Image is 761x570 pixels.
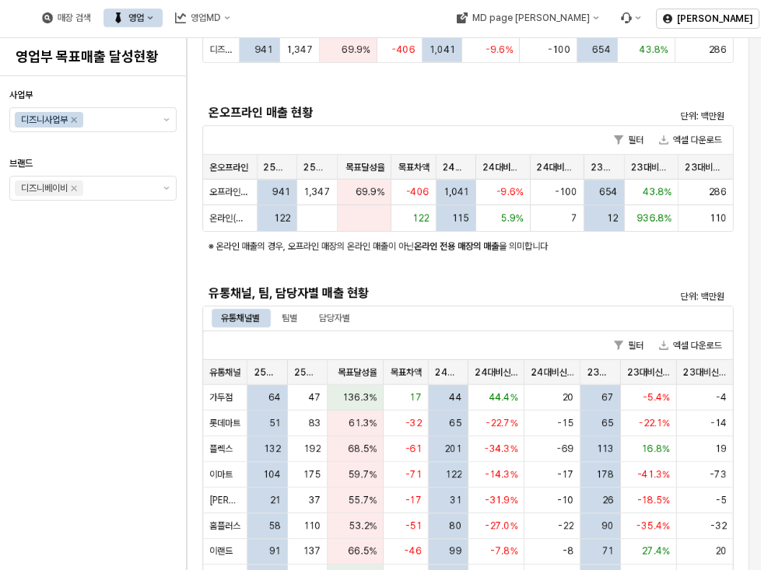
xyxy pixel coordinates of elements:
p: [PERSON_NAME] [677,12,752,25]
span: 가두점 [209,391,233,404]
span: 104 [263,468,281,481]
span: 오프라인(전국) [209,186,251,198]
h5: 유통채널, 팀, 담당자별 매출 현황 [209,285,594,301]
span: 286 [709,44,727,56]
span: 25목표 [303,161,330,173]
span: 68.5% [348,442,377,455]
span: -17 [405,494,422,506]
div: 영업 [128,12,144,23]
div: 매장 검색 [33,9,100,27]
span: 80 [449,519,461,532]
button: 엑셀 다운로드 [653,131,728,149]
span: 44 [449,391,461,404]
span: 47 [308,391,321,404]
span: 115 [452,212,469,225]
span: 132 [264,442,281,455]
span: 65 [449,417,461,429]
span: 1,041 [430,44,455,56]
button: 필터 [608,336,650,355]
span: 23대비신장율 [627,366,670,379]
button: [PERSON_NAME] [656,9,759,29]
div: Remove 디즈니베이비 [71,185,77,191]
span: -17 [557,468,573,481]
span: 12 [607,212,618,225]
span: -9.6% [496,186,524,198]
span: 목표차액 [398,161,430,173]
span: 110 [710,212,727,225]
span: 61.3% [349,417,377,429]
span: -61 [405,442,422,455]
button: 영업MD [166,9,240,27]
div: 매장 검색 [58,12,91,23]
span: -69 [556,442,573,455]
span: 19 [715,442,727,455]
span: 5.9% [501,212,524,225]
span: 64 [268,391,281,404]
button: 영업 [103,9,163,27]
span: 목표차액 [391,366,422,379]
span: -18.5% [637,494,670,506]
button: 필터 [608,131,650,149]
span: -22.1% [639,417,670,429]
span: 55.7% [348,494,377,506]
span: 31 [450,494,461,506]
span: 122 [274,212,290,225]
span: 69.9% [356,186,384,198]
span: 51 [269,417,281,429]
span: 17 [410,391,422,404]
div: 영업MD [191,12,221,23]
span: 16.8% [642,442,670,455]
span: [PERSON_NAME] [209,494,240,506]
span: 59.7% [348,468,377,481]
h4: 영업부 목표매출 달성현황 [16,49,170,65]
div: 디즈니베이비 [21,180,68,196]
span: 1,347 [286,44,313,56]
span: 목표달성율 [338,366,377,379]
span: 온라인(전국) [209,212,251,225]
span: 유통채널 [209,366,240,379]
span: 66.5% [348,545,377,558]
span: 20 [562,391,573,404]
span: -32 [405,417,422,429]
span: 23실적 [591,161,617,173]
span: 941 [255,44,273,56]
p: 단위: 백만원 [610,109,724,123]
span: 24실적 [435,366,461,379]
span: 24대비신장액 [531,366,573,379]
span: 25목표 [294,366,321,379]
span: 23대비신장액 [683,366,727,379]
span: 113 [597,442,614,455]
span: 디즈니사업부 [209,44,233,56]
span: -15 [557,417,573,429]
span: 122 [413,212,430,225]
span: 27.4% [642,545,670,558]
span: 목표달성율 [345,161,384,173]
span: -27.0% [485,519,517,532]
span: -22.7% [486,417,517,429]
span: 936.8% [637,212,672,225]
span: 99 [449,545,461,558]
span: -41.3% [637,468,670,481]
span: 69.9% [342,44,370,56]
span: 175 [303,468,321,481]
span: -46 [405,545,422,558]
span: -22 [558,519,573,532]
div: MD page [PERSON_NAME] [472,12,589,23]
div: 팀별 [282,309,297,327]
span: 24대비신장액 [537,161,578,173]
span: 178 [596,468,614,481]
span: -5 [716,494,727,506]
p: 단위: 백만원 [610,289,724,303]
span: 53.2% [349,519,377,532]
span: -32 [710,519,727,532]
span: -9.6% [486,44,513,56]
span: 110 [303,519,321,532]
span: 58 [268,519,281,532]
span: 122 [445,468,461,481]
span: 136.3% [342,391,377,404]
span: 이랜드 [209,545,233,558]
span: 플렉스 [209,442,233,455]
span: 24대비신장율 [482,161,524,173]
